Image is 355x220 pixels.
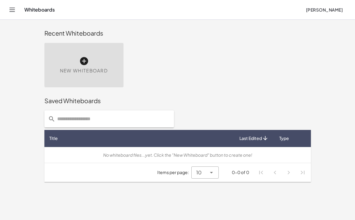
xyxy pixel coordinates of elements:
div: Recent Whiteboards [44,29,311,37]
span: Last Edited [239,135,262,141]
button: Toggle navigation [7,5,17,15]
button: [PERSON_NAME] [301,4,348,15]
div: Saved Whiteboards [44,96,311,105]
span: 10 [196,169,202,176]
div: 0-0 of 0 [232,169,249,176]
span: Items per page: [157,169,191,176]
span: New Whiteboard [60,67,108,74]
span: Title [49,135,58,141]
div: No whiteboard files...yet. Click the "New Whiteboard" button to create one! [49,152,306,158]
nav: Pagination Navigation [254,166,309,180]
span: [PERSON_NAME] [306,7,343,12]
span: Type [279,135,289,141]
i: prepended action [48,115,55,123]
